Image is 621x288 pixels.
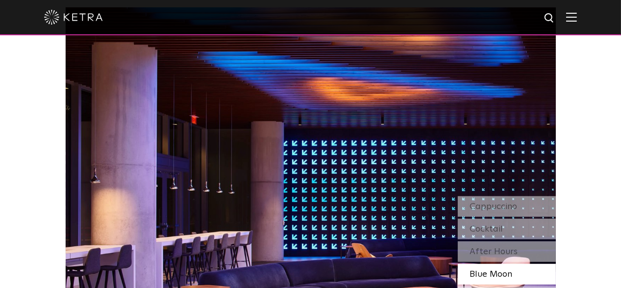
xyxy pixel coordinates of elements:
[470,202,518,211] span: Cappuccino
[470,225,503,234] span: Cocktail
[470,247,518,256] span: After Hours
[470,270,513,279] span: Blue Moon
[44,10,103,25] img: ketra-logo-2019-white
[566,12,577,22] img: Hamburger%20Nav.svg
[544,12,556,25] img: search icon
